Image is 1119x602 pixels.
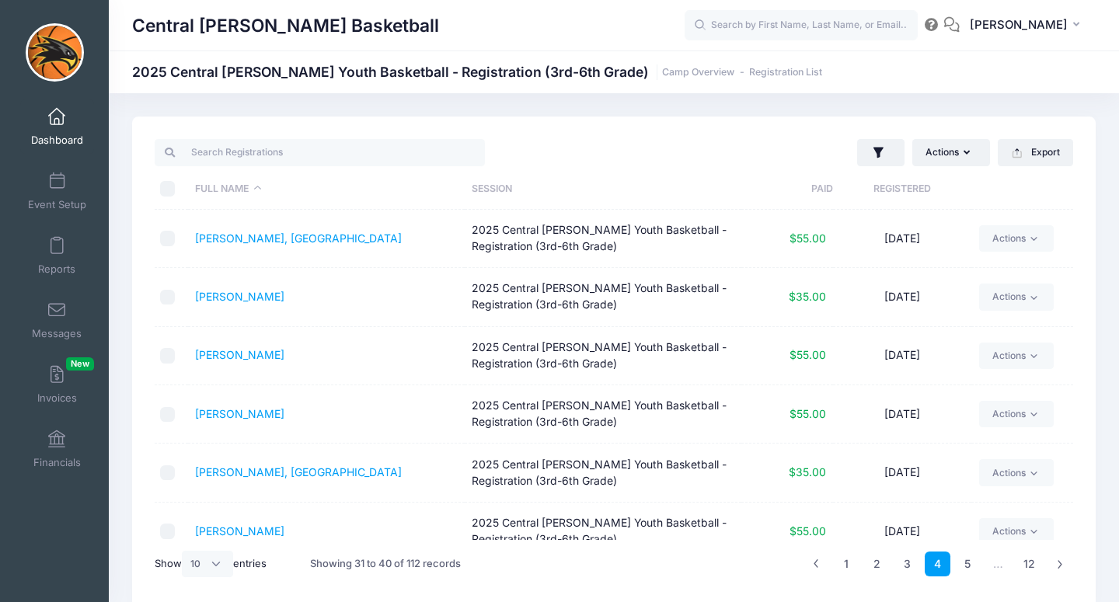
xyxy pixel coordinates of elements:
button: [PERSON_NAME] [960,8,1096,43]
select: Showentries [182,551,233,577]
td: 2025 Central [PERSON_NAME] Youth Basketball - Registration (3rd-6th Grade) [465,210,741,268]
h1: Central [PERSON_NAME] Basketball [132,8,439,43]
a: Actions [979,518,1053,545]
a: [PERSON_NAME] [195,407,284,420]
button: Export [998,139,1073,165]
span: Event Setup [28,198,86,211]
a: 2 [864,552,890,577]
td: [DATE] [833,268,971,326]
a: [PERSON_NAME] [195,524,284,538]
a: [PERSON_NAME] [195,348,284,361]
a: 3 [894,552,920,577]
td: [DATE] [833,327,971,385]
span: Reports [38,263,75,276]
img: Central Lee Basketball [26,23,84,82]
h1: 2025 Central [PERSON_NAME] Youth Basketball - Registration (3rd-6th Grade) [132,64,822,80]
a: Actions [979,343,1053,369]
a: 5 [955,552,981,577]
a: Dashboard [20,99,94,154]
span: $55.00 [790,231,826,245]
a: [PERSON_NAME], [GEOGRAPHIC_DATA] [195,465,402,478]
span: $55.00 [790,348,826,361]
span: $35.00 [789,465,826,478]
td: 2025 Central [PERSON_NAME] Youth Basketball - Registration (3rd-6th Grade) [465,327,741,385]
td: [DATE] [833,210,971,268]
span: [PERSON_NAME] [970,16,1068,33]
a: Actions [979,225,1053,252]
a: Registration List [749,67,822,78]
a: Messages [20,293,94,347]
label: Show entries [155,551,267,577]
span: Invoices [37,391,77,405]
span: Messages [32,327,82,340]
a: Actions [979,284,1053,310]
span: $35.00 [789,290,826,303]
span: Dashboard [31,134,83,147]
td: [DATE] [833,503,971,561]
span: $55.00 [790,524,826,538]
a: 4 [925,552,950,577]
a: Camp Overview [662,67,734,78]
span: $55.00 [790,407,826,420]
a: 12 [1016,552,1043,577]
td: 2025 Central [PERSON_NAME] Youth Basketball - Registration (3rd-6th Grade) [465,385,741,444]
div: Showing 31 to 40 of 112 records [310,546,461,582]
td: [DATE] [833,444,971,502]
a: Reports [20,228,94,283]
a: 1 [834,552,859,577]
td: [DATE] [833,385,971,444]
th: Session: activate to sort column ascending [465,169,741,210]
td: 2025 Central [PERSON_NAME] Youth Basketball - Registration (3rd-6th Grade) [465,503,741,561]
span: Financials [33,456,81,469]
a: [PERSON_NAME], [GEOGRAPHIC_DATA] [195,231,402,245]
input: Search Registrations [155,139,485,165]
td: 2025 Central [PERSON_NAME] Youth Basketball - Registration (3rd-6th Grade) [465,268,741,326]
th: Full Name: activate to sort column descending [188,169,465,210]
a: InvoicesNew [20,357,94,412]
th: Registered: activate to sort column ascending [833,169,971,210]
a: Financials [20,422,94,476]
input: Search by First Name, Last Name, or Email... [685,10,918,41]
a: Event Setup [20,164,94,218]
td: 2025 Central [PERSON_NAME] Youth Basketball - Registration (3rd-6th Grade) [465,444,741,502]
a: Actions [979,401,1053,427]
span: New [66,357,94,371]
th: Paid: activate to sort column ascending [741,169,834,210]
a: [PERSON_NAME] [195,290,284,303]
a: Actions [979,459,1053,485]
button: Actions [912,139,990,165]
